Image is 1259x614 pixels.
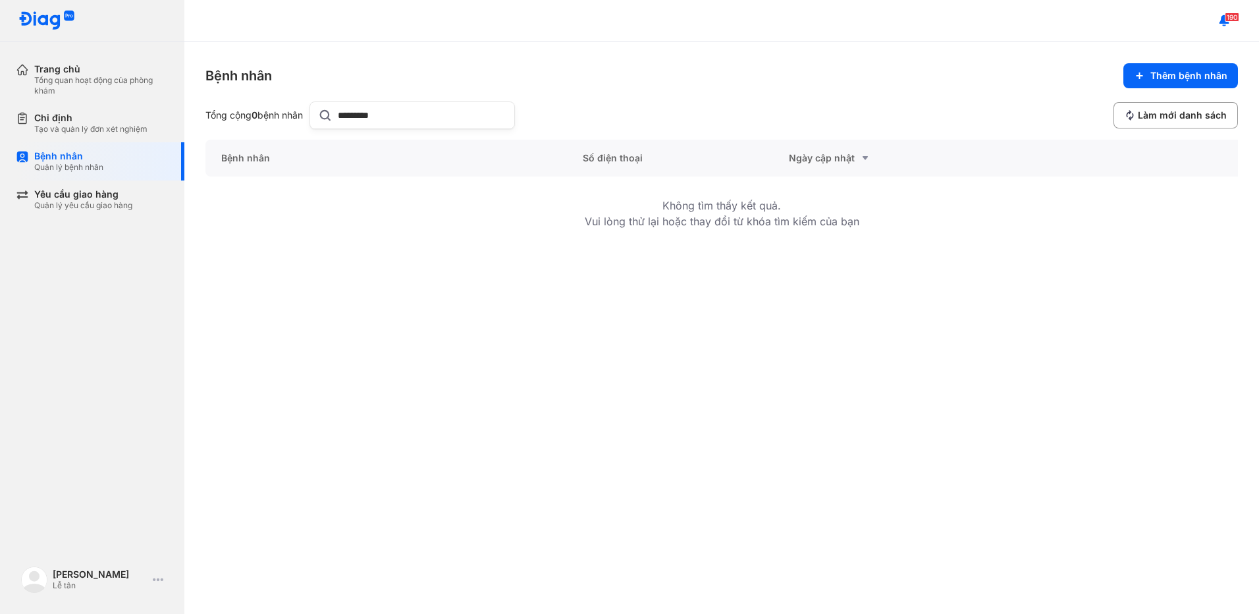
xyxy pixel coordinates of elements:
div: Chỉ định [34,112,147,124]
div: Quản lý bệnh nhân [34,162,103,173]
div: Bệnh nhân [205,67,272,85]
button: Làm mới danh sách [1113,102,1238,128]
span: Làm mới danh sách [1138,109,1227,121]
div: Trang chủ [34,63,169,75]
div: Không tìm thấy kết quả. Vui lòng thử lại hoặc thay đổi từ khóa tìm kiếm của bạn [585,177,859,250]
div: Tạo và quản lý đơn xét nghiệm [34,124,147,134]
div: Yêu cầu giao hàng [34,188,132,200]
div: Ngày cập nhật [789,150,964,166]
span: 0 [252,109,257,121]
img: logo [21,567,47,593]
span: 190 [1225,13,1239,22]
div: Tổng cộng bệnh nhân [205,109,304,121]
div: [PERSON_NAME] [53,569,147,580]
div: Bệnh nhân [205,140,567,177]
div: Quản lý yêu cầu giao hàng [34,200,132,211]
button: Thêm bệnh nhân [1123,63,1238,88]
div: Lễ tân [53,580,147,591]
div: Số điện thoại [567,140,774,177]
div: Tổng quan hoạt động của phòng khám [34,75,169,96]
div: Bệnh nhân [34,150,103,162]
span: Thêm bệnh nhân [1150,70,1227,82]
img: logo [18,11,75,31]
